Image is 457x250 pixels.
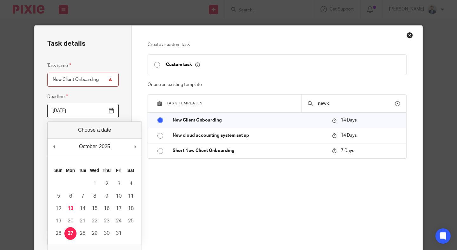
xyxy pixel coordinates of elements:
[101,202,113,215] button: 16
[125,202,137,215] button: 18
[47,62,71,69] label: Task name
[113,215,125,227] button: 24
[101,190,113,202] button: 9
[148,82,407,88] p: Or use an existing template
[76,227,89,240] button: 28
[113,178,125,190] button: 3
[173,148,326,154] p: Short New Client Onboarding
[341,118,357,122] span: 14 Days
[125,190,137,202] button: 11
[101,178,113,190] button: 2
[341,148,354,153] span: 7 Days
[47,104,119,118] input: Use the arrow keys to pick a date
[341,133,357,138] span: 14 Days
[407,32,413,38] div: Close this dialog window
[64,227,76,240] button: 27
[173,117,326,123] p: New Client Onboarding
[98,142,111,151] div: 2025
[47,73,119,87] input: Task name
[47,93,68,100] label: Deadline
[78,142,98,151] div: October
[76,190,89,202] button: 7
[66,168,75,173] abbr: Monday
[89,227,101,240] button: 29
[52,227,64,240] button: 26
[51,142,57,151] button: Previous Month
[132,142,138,151] button: Next Month
[89,178,101,190] button: 1
[64,190,76,202] button: 6
[116,168,122,173] abbr: Friday
[64,215,76,227] button: 20
[54,168,63,173] abbr: Sunday
[148,42,407,48] p: Create a custom task
[64,202,76,215] button: 13
[125,178,137,190] button: 4
[317,100,395,107] input: Search...
[101,215,113,227] button: 23
[52,202,64,215] button: 12
[166,62,200,68] p: Custom task
[173,132,326,139] p: New cloud accounting system set up
[47,38,85,49] h2: Task details
[127,168,134,173] abbr: Saturday
[113,202,125,215] button: 17
[101,227,113,240] button: 30
[89,202,101,215] button: 15
[90,168,99,173] abbr: Wednesday
[113,190,125,202] button: 10
[52,215,64,227] button: 19
[52,243,114,250] p: New Client Onboarding
[89,215,101,227] button: 22
[79,168,86,173] abbr: Tuesday
[167,102,203,105] span: Task templates
[76,202,89,215] button: 14
[113,227,125,240] button: 31
[125,215,137,227] button: 25
[103,168,110,173] abbr: Thursday
[89,190,101,202] button: 8
[52,190,64,202] button: 5
[76,215,89,227] button: 21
